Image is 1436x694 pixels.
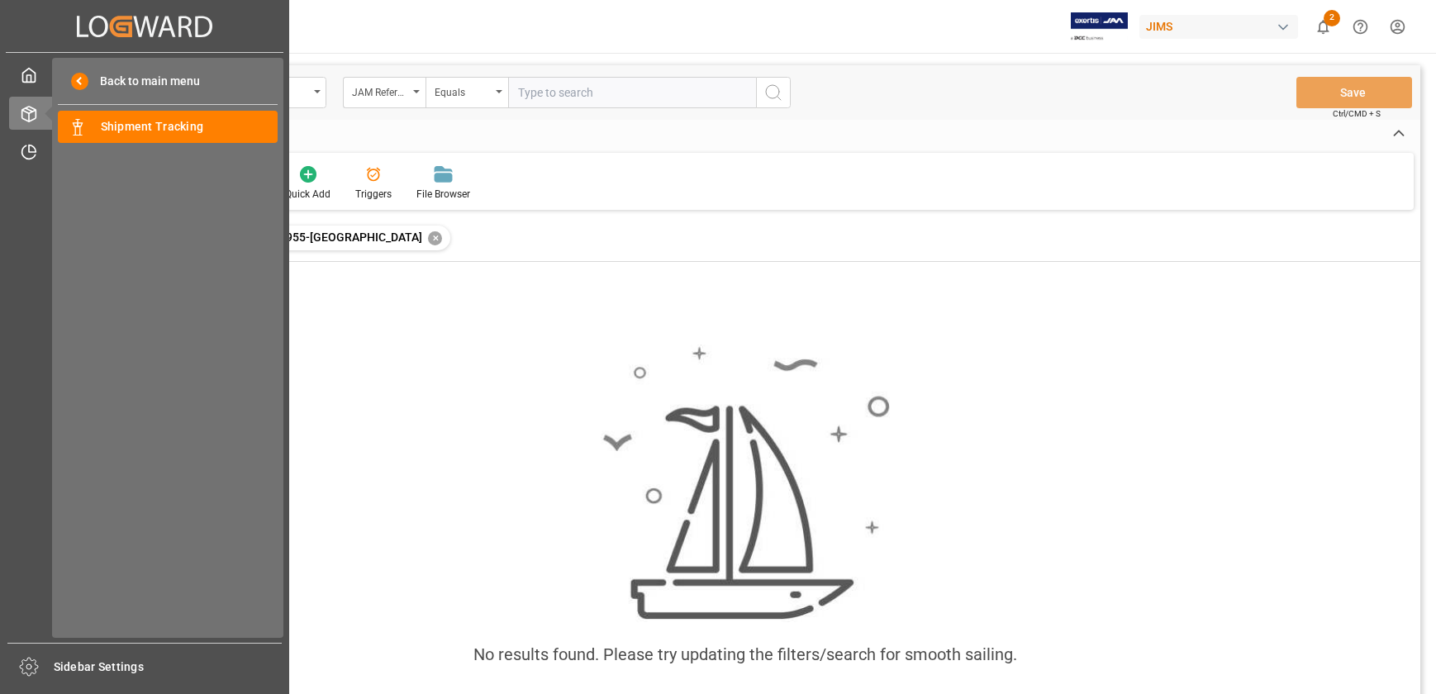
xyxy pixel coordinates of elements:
[416,187,470,202] div: File Browser
[756,77,791,108] button: search button
[1333,107,1381,120] span: Ctrl/CMD + S
[601,345,890,622] img: smooth_sailing.jpeg
[1296,77,1412,108] button: Save
[101,118,278,135] span: Shipment Tracking
[1139,15,1298,39] div: JIMS
[352,81,408,100] div: JAM Reference Number
[9,59,280,91] a: My Cockpit
[435,81,491,100] div: Equals
[473,642,1017,667] div: No results found. Please try updating the filters/search for smooth sailing.
[428,231,442,245] div: ✕
[255,231,422,244] span: 77-10955-[GEOGRAPHIC_DATA]
[508,77,756,108] input: Type to search
[54,658,283,676] span: Sidebar Settings
[1342,8,1379,45] button: Help Center
[285,187,330,202] div: Quick Add
[1305,8,1342,45] button: show 2 new notifications
[343,77,426,108] button: open menu
[1071,12,1128,41] img: Exertis%20JAM%20-%20Email%20Logo.jpg_1722504956.jpg
[355,187,392,202] div: Triggers
[58,111,278,143] a: Shipment Tracking
[1324,10,1340,26] span: 2
[9,135,280,168] a: Timeslot Management V2
[426,77,508,108] button: open menu
[1139,11,1305,42] button: JIMS
[88,73,200,90] span: Back to main menu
